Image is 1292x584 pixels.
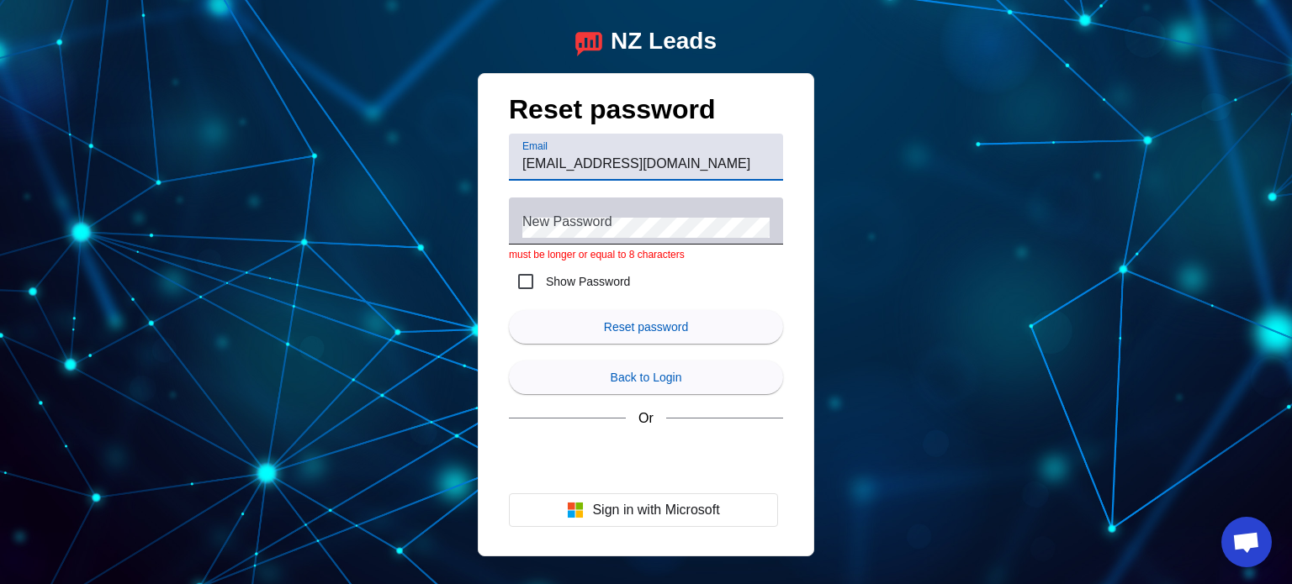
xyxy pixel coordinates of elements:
[611,28,717,56] div: NZ Leads
[500,441,786,478] iframe: Sign in with Google Button
[522,213,612,228] mat-label: New Password
[509,310,783,344] button: Reset password
[509,94,783,134] h1: Reset password
[611,371,682,384] span: Back to Login
[575,28,602,56] img: logo
[1221,517,1272,567] a: Open chat
[638,411,654,426] span: Or
[509,245,685,261] mat-hint: must be longer or equal to 8 characters
[604,320,688,334] span: Reset password
[567,502,584,518] img: Microsoft logo
[509,493,778,527] button: Sign in with Microsoft
[509,360,783,394] button: Back to Login
[543,273,630,290] label: Show Password
[575,28,717,56] a: logoNZ Leads
[522,140,548,151] mat-label: Email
